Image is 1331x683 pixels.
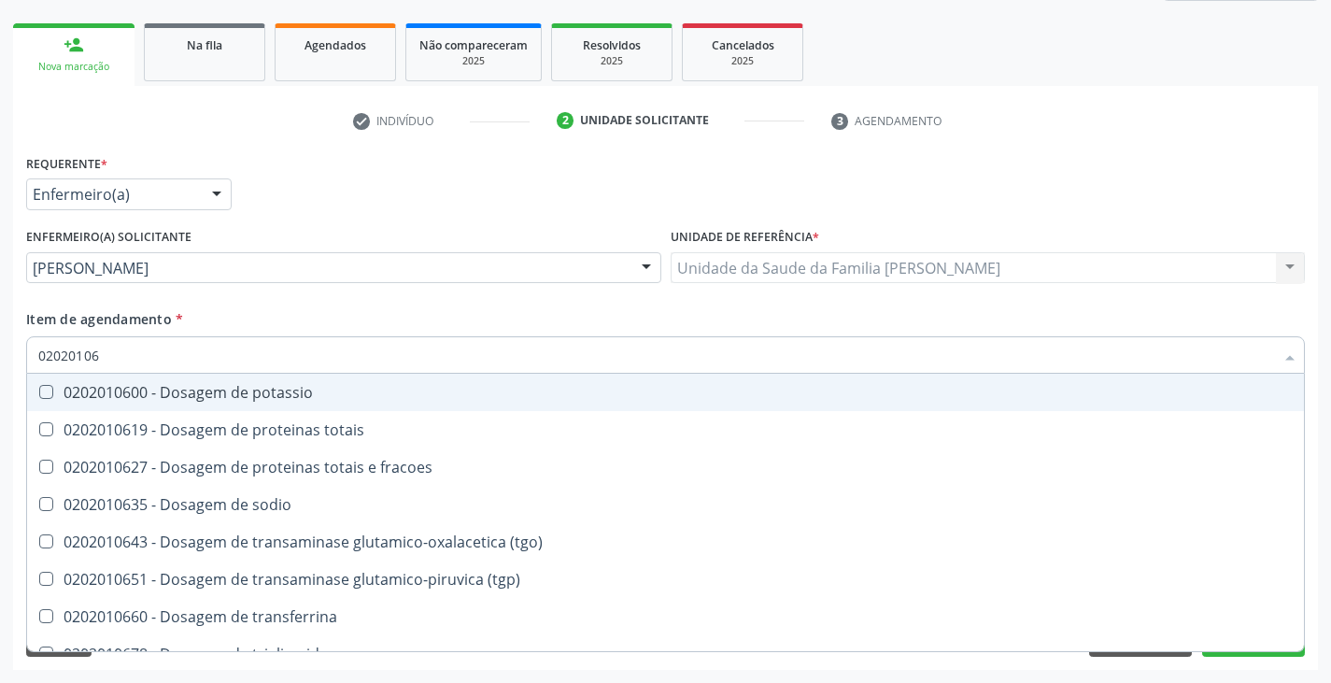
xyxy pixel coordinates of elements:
[557,112,573,129] div: 2
[38,385,1293,400] div: 0202010600 - Dosagem de potassio
[26,223,191,252] label: Enfermeiro(a) solicitante
[38,336,1274,374] input: Buscar por procedimentos
[38,422,1293,437] div: 0202010619 - Dosagem de proteinas totais
[419,37,528,53] span: Não compareceram
[696,54,789,68] div: 2025
[671,223,819,252] label: Unidade de referência
[304,37,366,53] span: Agendados
[26,310,172,328] span: Item de agendamento
[580,112,709,129] div: Unidade solicitante
[64,35,84,55] div: person_add
[38,497,1293,512] div: 0202010635 - Dosagem de sodio
[38,609,1293,624] div: 0202010660 - Dosagem de transferrina
[565,54,658,68] div: 2025
[26,60,121,74] div: Nova marcação
[583,37,641,53] span: Resolvidos
[38,534,1293,549] div: 0202010643 - Dosagem de transaminase glutamico-oxalacetica (tgo)
[38,647,1293,662] div: 0202010678 - Dosagem de triglicerideos
[38,460,1293,475] div: 0202010627 - Dosagem de proteinas totais e fracoes
[712,37,774,53] span: Cancelados
[33,185,193,204] span: Enfermeiro(a)
[187,37,222,53] span: Na fila
[33,259,623,277] span: [PERSON_NAME]
[26,149,107,178] label: Requerente
[38,572,1293,587] div: 0202010651 - Dosagem de transaminase glutamico-piruvica (tgp)
[419,54,528,68] div: 2025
